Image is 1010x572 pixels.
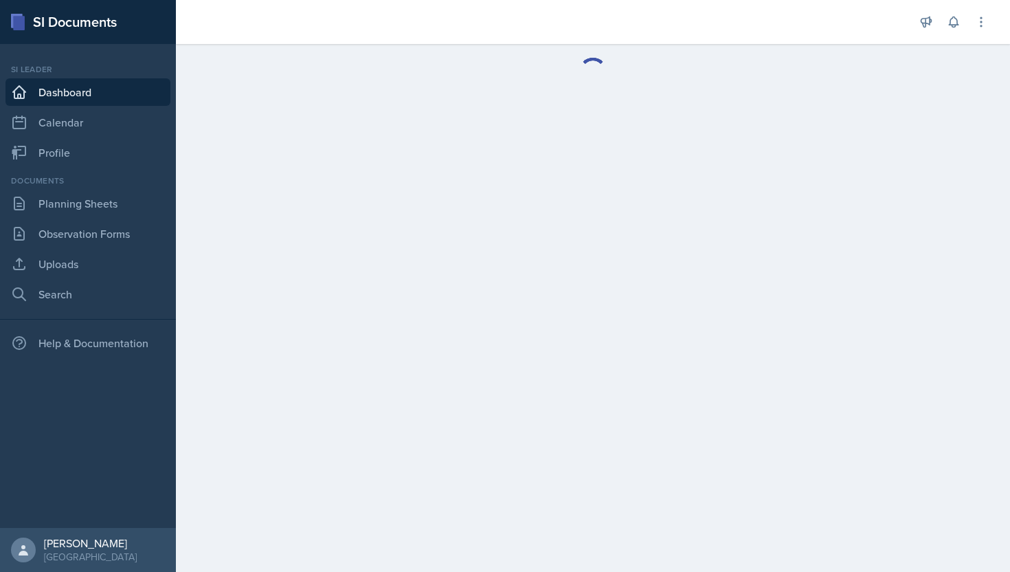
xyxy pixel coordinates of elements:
[5,63,170,76] div: Si leader
[5,220,170,247] a: Observation Forms
[5,250,170,278] a: Uploads
[44,550,137,564] div: [GEOGRAPHIC_DATA]
[5,78,170,106] a: Dashboard
[5,280,170,308] a: Search
[5,139,170,166] a: Profile
[5,190,170,217] a: Planning Sheets
[5,175,170,187] div: Documents
[5,109,170,136] a: Calendar
[44,536,137,550] div: [PERSON_NAME]
[5,329,170,357] div: Help & Documentation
